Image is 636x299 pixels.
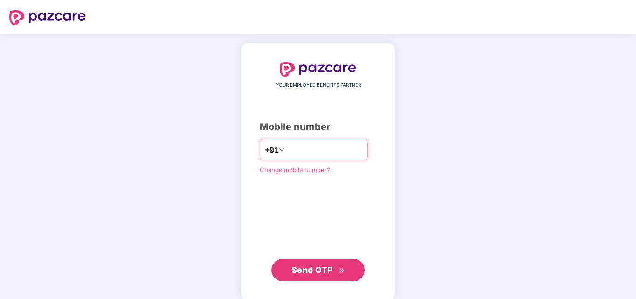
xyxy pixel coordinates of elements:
[265,144,279,156] span: +91
[339,268,345,274] span: double-right
[260,166,330,174] a: Change mobile number?
[271,259,365,281] button: Send OTPdouble-right
[280,62,356,77] img: logo
[9,10,86,25] img: logo
[276,82,361,89] span: YOUR EMPLOYEE BENEFITS PARTNER
[279,147,284,153] span: down
[260,120,376,134] div: Mobile number
[291,265,333,275] span: Send OTP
